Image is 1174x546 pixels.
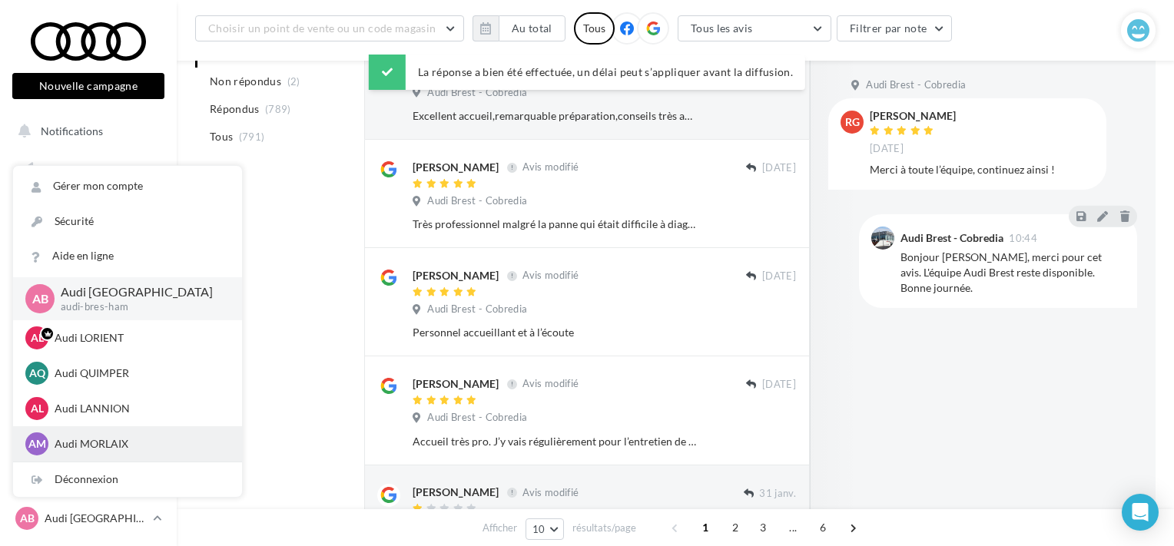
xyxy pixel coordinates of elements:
span: AL [31,401,44,416]
p: Audi MORLAIX [55,436,224,452]
span: [DATE] [762,161,796,175]
span: Choisir un point de vente ou un code magasin [208,22,436,35]
span: Avis modifié [522,270,579,282]
span: résultats/page [572,521,636,535]
span: Audi Brest - Cobredia [427,411,527,425]
span: (789) [265,103,291,115]
span: Audi Brest - Cobredia [866,78,966,92]
p: Audi LANNION [55,401,224,416]
div: Audi Brest - Cobredia [900,233,1003,243]
div: [PERSON_NAME] [413,485,499,500]
p: Audi LORIENT [55,330,224,346]
p: Audi QUIMPER [55,366,224,381]
span: 10:44 [1009,233,1037,243]
button: 10 [526,518,565,540]
div: [PERSON_NAME] [870,111,956,121]
span: Audi Brest - Cobredia [427,194,527,208]
span: 6 [811,515,835,540]
a: Sécurité [13,204,242,239]
span: [DATE] [762,378,796,392]
span: Tous les avis [691,22,753,35]
div: Accueil très pro. J’y vais régulièrement pour l’entretien de mon Audi et l’achat de celle de ma f... [413,434,696,449]
span: Opérations [40,163,94,176]
button: Notifications [9,115,161,147]
span: Afficher [483,521,517,535]
div: Bonjour [PERSON_NAME], merci pour cet avis. L'équipe Audi Brest reste disponible. Bonne journée. [900,250,1125,296]
span: Avis modifié [522,161,579,174]
a: Gérer mon compte [13,169,242,204]
button: Au total [473,15,565,41]
span: 1 [693,515,718,540]
button: Filtrer par note [837,15,953,41]
p: Audi [GEOGRAPHIC_DATA] [61,283,217,301]
a: Boîte de réception57 [9,191,167,224]
span: [DATE] [762,270,796,283]
p: audi-bres-ham [61,300,217,314]
a: Campagnes [9,270,167,302]
span: Avis modifié [522,486,579,498]
button: Nouvelle campagne [12,73,164,99]
span: AB [32,290,48,307]
span: 3 [751,515,775,540]
div: Merci à toute l’équipe, continuez ainsi ! [870,162,1094,177]
span: [DATE] [870,142,904,156]
a: Médiathèque [9,307,167,339]
span: AB [20,511,35,526]
button: Tous les avis [678,15,831,41]
span: rg [845,114,860,130]
div: Tous [574,12,615,45]
button: Choisir un point de vente ou un code magasin [195,15,464,41]
a: PLV et print personnalisable [9,346,167,391]
span: Notifications [41,124,103,137]
a: Opérations [9,154,167,186]
a: Aide en ligne [13,239,242,273]
span: Répondus [210,101,260,117]
span: (791) [239,131,265,143]
div: [PERSON_NAME] [413,268,499,283]
span: 31 janv. [759,487,796,501]
div: La réponse a bien été effectuée, un délai peut s’appliquer avant la diffusion. [369,55,805,90]
span: AL [31,330,44,346]
div: Open Intercom Messenger [1122,494,1159,531]
a: AB Audi [GEOGRAPHIC_DATA] [12,504,164,533]
span: AM [28,436,46,452]
span: (2) [287,75,300,88]
div: Personnel accueillant et à l’écoute [413,325,696,340]
span: 10 [532,523,546,535]
span: 2 [723,515,748,540]
a: Visibilité en ligne [9,231,167,263]
button: Au total [499,15,565,41]
span: ... [781,515,805,540]
div: Excellent accueil,remarquable préparation,conseils très appréciés.Ayant déjà acheté plusieurs véh... [413,108,696,124]
div: [PERSON_NAME] [413,376,499,392]
div: Déconnexion [13,462,242,497]
span: Avis modifié [522,378,579,390]
span: Tous [210,129,233,144]
span: Audi Brest - Cobredia [427,303,527,316]
span: AQ [29,366,45,381]
div: [PERSON_NAME] [413,160,499,175]
span: Non répondus [210,74,281,89]
p: Audi [GEOGRAPHIC_DATA] [45,511,147,526]
div: Très professionnel malgré la panne qui était difficile à diagnostiquer [413,217,696,232]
